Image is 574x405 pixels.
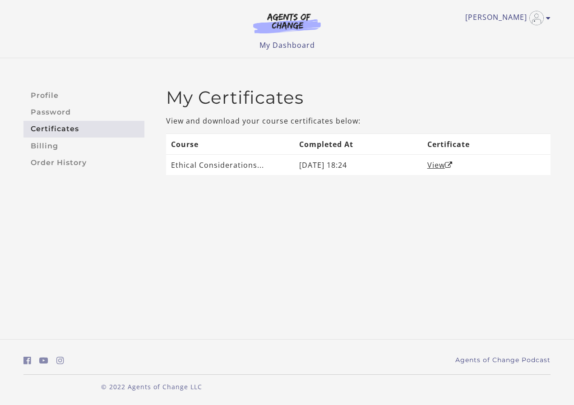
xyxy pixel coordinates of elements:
a: Profile [23,87,144,104]
a: ViewOpen in a new window [427,160,453,170]
a: My Dashboard [259,40,315,50]
a: Agents of Change Podcast [455,355,551,365]
i: Open in a new window [445,161,453,169]
a: Password [23,104,144,120]
p: View and download your course certificates below: [166,115,551,126]
a: https://www.facebook.com/groups/aswbtestprep (Open in a new window) [23,354,31,367]
a: https://www.instagram.com/agentsofchangeprep/ (Open in a new window) [56,354,64,367]
a: Billing [23,138,144,154]
h2: My Certificates [166,87,551,108]
td: [DATE] 18:24 [294,155,422,175]
i: https://www.facebook.com/groups/aswbtestprep (Open in a new window) [23,356,31,365]
img: Agents of Change Logo [244,13,330,33]
th: Completed At [294,133,422,154]
th: Certificate [422,133,551,154]
a: Toggle menu [465,11,546,25]
a: Certificates [23,121,144,138]
i: https://www.instagram.com/agentsofchangeprep/ (Open in a new window) [56,356,64,365]
i: https://www.youtube.com/c/AgentsofChangeTestPrepbyMeaganMitchell (Open in a new window) [39,356,48,365]
th: Course [166,133,294,154]
p: © 2022 Agents of Change LLC [23,382,280,391]
a: Order History [23,154,144,171]
a: https://www.youtube.com/c/AgentsofChangeTestPrepbyMeaganMitchell (Open in a new window) [39,354,48,367]
td: Ethical Considerations... [166,155,294,175]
